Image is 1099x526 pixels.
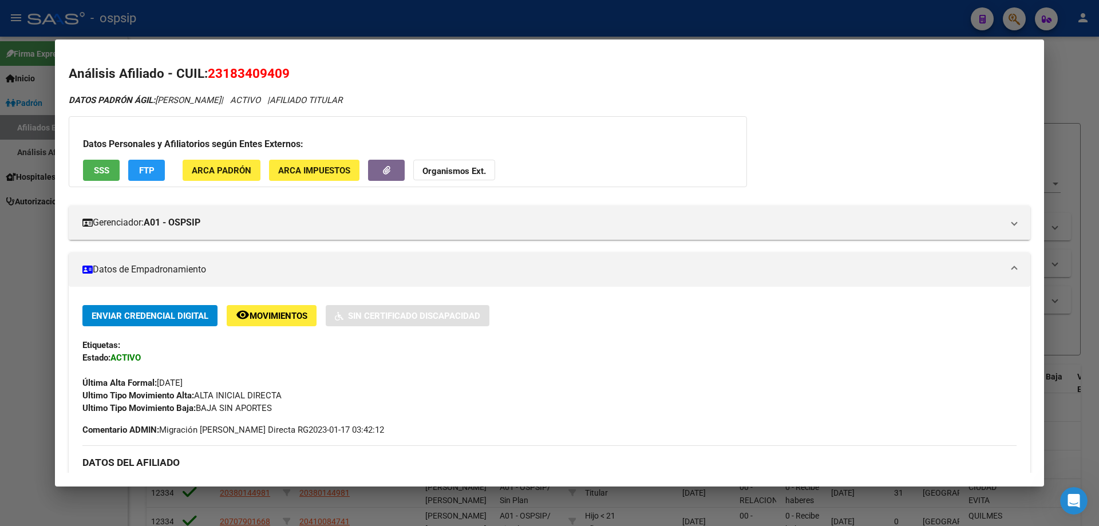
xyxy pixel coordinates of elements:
strong: Ultimo Tipo Movimiento Baja: [82,403,196,413]
strong: Comentario ADMIN: [82,425,159,435]
strong: Etiquetas: [82,340,120,350]
span: 23183409409 [208,66,290,81]
iframe: Intercom live chat [1060,487,1088,515]
span: ARCA Impuestos [278,165,350,176]
button: Organismos Ext. [413,160,495,181]
span: BAJA SIN APORTES [82,403,272,413]
h3: DATOS DEL AFILIADO [82,456,1017,469]
span: Movimientos [250,311,307,321]
span: [PERSON_NAME] [69,95,221,105]
strong: Estado: [82,353,110,363]
span: [DATE] [82,378,183,388]
button: Sin Certificado Discapacidad [326,305,489,326]
mat-expansion-panel-header: Datos de Empadronamiento [69,252,1030,287]
button: ARCA Impuestos [269,160,359,181]
button: Movimientos [227,305,317,326]
span: Sin Certificado Discapacidad [348,311,480,321]
strong: Ultimo Tipo Movimiento Alta: [82,390,194,401]
i: | ACTIVO | [69,95,342,105]
mat-expansion-panel-header: Gerenciador:A01 - OSPSIP [69,205,1030,240]
span: ALTA INICIAL DIRECTA [82,390,282,401]
h2: Análisis Afiliado - CUIL: [69,64,1030,84]
span: AFILIADO TITULAR [270,95,342,105]
strong: ACTIVO [110,353,141,363]
mat-panel-title: Datos de Empadronamiento [82,263,1003,276]
button: Enviar Credencial Digital [82,305,218,326]
span: Migración [PERSON_NAME] Directa RG2023-01-17 03:42:12 [82,424,384,436]
mat-icon: remove_red_eye [236,308,250,322]
mat-panel-title: Gerenciador: [82,216,1003,230]
h3: Datos Personales y Afiliatorios según Entes Externos: [83,137,733,151]
span: FTP [139,165,155,176]
strong: Última Alta Formal: [82,378,157,388]
button: ARCA Padrón [183,160,260,181]
span: SSS [94,165,109,176]
span: ARCA Padrón [192,165,251,176]
span: Enviar Credencial Digital [92,311,208,321]
strong: DATOS PADRÓN ÁGIL: [69,95,155,105]
strong: A01 - OSPSIP [144,216,200,230]
strong: Organismos Ext. [422,166,486,176]
button: SSS [83,160,120,181]
button: FTP [128,160,165,181]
